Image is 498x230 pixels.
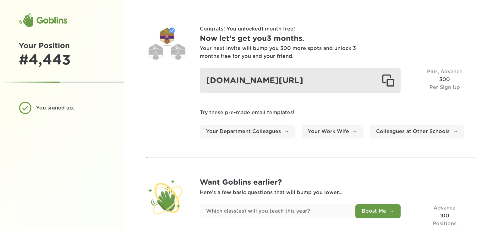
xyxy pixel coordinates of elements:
[413,68,476,93] div: 300
[355,204,401,218] button: Boost Me
[200,125,295,139] a: Your Department Colleagues
[430,85,460,90] span: Per Sign Up
[200,68,401,93] div: [DOMAIN_NAME][URL]
[433,221,457,226] span: Positions
[200,204,354,218] input: Which class(es) will you teach this year?
[413,204,476,227] div: 100
[200,45,357,60] div: Your next invite will bump you 300 more spots and unlock 3 months free for you and your friend.
[434,205,456,210] span: Advance
[19,13,67,28] div: Goblins
[427,69,462,74] span: Plus, Advance
[200,33,476,45] h1: Now let’s get you 3 months .
[200,177,476,188] h1: Want Goblins earlier?
[19,40,106,52] h1: Your Position
[370,125,464,139] a: Colleagues at Other Schools
[302,125,364,139] a: Your Work Wife
[200,109,476,117] p: Try these pre-made email templates!
[200,25,476,33] p: Congrats! You unlocked 1 month free !
[200,189,476,197] p: Here’s a few basic questions that will bump you lower...
[36,104,101,112] div: You signed up.
[19,52,106,69] div: # 4,443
